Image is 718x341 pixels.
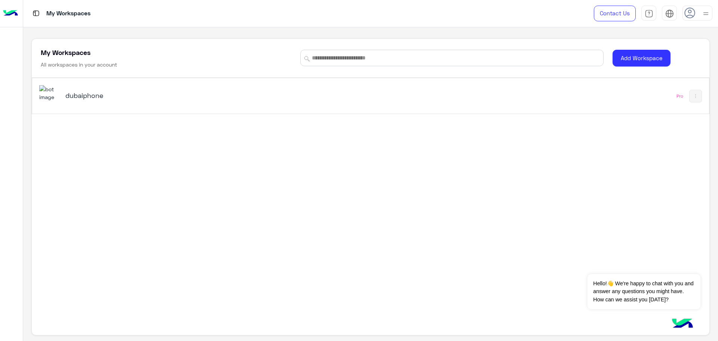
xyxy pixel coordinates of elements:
[3,6,18,21] img: Logo
[39,85,59,101] img: 1403182699927242
[31,9,41,18] img: tab
[41,61,117,68] h6: All workspaces in your account
[641,6,656,21] a: tab
[46,9,90,19] p: My Workspaces
[613,50,671,67] button: Add Workspace
[669,311,696,337] img: hulul-logo.png
[676,93,683,99] div: Pro
[645,9,653,18] img: tab
[587,274,700,309] span: Hello!👋 We're happy to chat with you and answer any questions you might have. How can we assist y...
[701,9,711,18] img: profile
[65,91,304,100] h5: dubaiphone
[41,48,90,57] h5: My Workspaces
[665,9,674,18] img: tab
[594,6,636,21] a: Contact Us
